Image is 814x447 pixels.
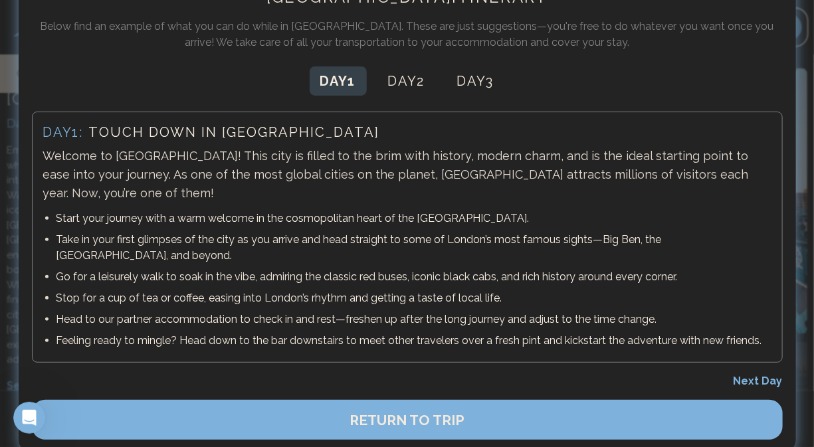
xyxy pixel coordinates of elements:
[43,124,84,140] span: Day 1 :
[13,402,45,434] iframe: Intercom live chat
[350,412,464,428] span: RETURN TO TRIP
[734,373,783,389] button: Next Day
[56,211,771,226] p: Start your journey with a warm welcome in the cosmopolitan heart of the [GEOGRAPHIC_DATA].
[43,123,771,141] h3: Touch down in [GEOGRAPHIC_DATA]
[56,290,771,306] p: Stop for a cup of tea or coffee, easing into London’s rhythm and getting a taste of local life.
[56,312,771,327] p: Head to our partner accommodation to check in and rest—freshen up after the long journey and adju...
[734,375,783,387] span: Next Day
[310,66,367,96] button: Day1
[56,269,771,285] p: Go for a leisurely walk to soak in the vibe, admiring the classic red buses, iconic black cabs, a...
[56,333,771,349] p: Feeling ready to mingle? Head down to the bar downstairs to meet other travelers over a fresh pin...
[32,400,783,440] button: RETURN TO TRIP
[43,147,771,203] p: Welcome to [GEOGRAPHIC_DATA]! This city is filled to the brim with history, modern charm, and is ...
[56,232,771,264] p: Take in your first glimpses of the city as you arrive and head straight to some of London’s most ...
[32,19,783,50] p: Below find an example of what you can do while in [GEOGRAPHIC_DATA] . These are just suggestions—...
[447,66,505,96] button: Day3
[377,66,436,96] button: Day2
